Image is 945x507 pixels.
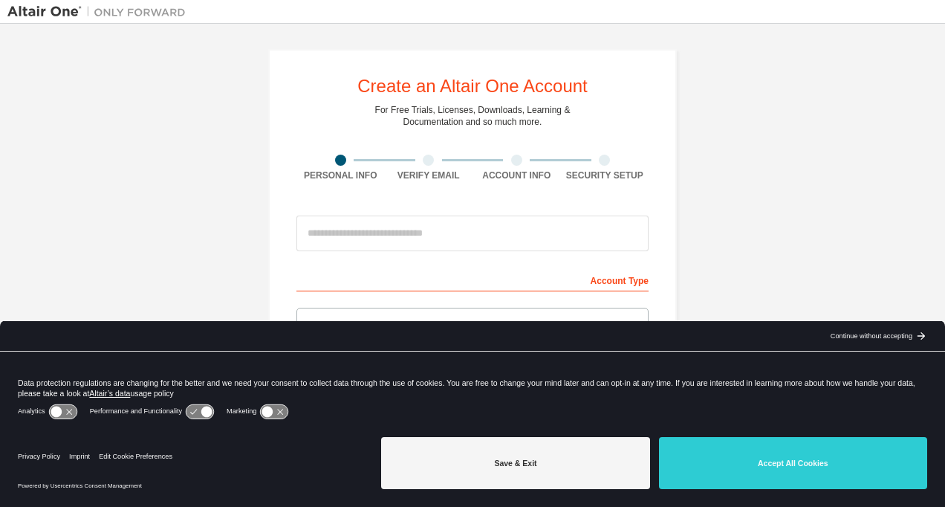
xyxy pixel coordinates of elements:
[357,77,588,95] div: Create an Altair One Account
[385,169,473,181] div: Verify Email
[306,317,639,338] div: Altair Customers
[472,169,561,181] div: Account Info
[7,4,193,19] img: Altair One
[296,268,649,291] div: Account Type
[375,104,571,128] div: For Free Trials, Licenses, Downloads, Learning & Documentation and so much more.
[561,169,649,181] div: Security Setup
[296,169,385,181] div: Personal Info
